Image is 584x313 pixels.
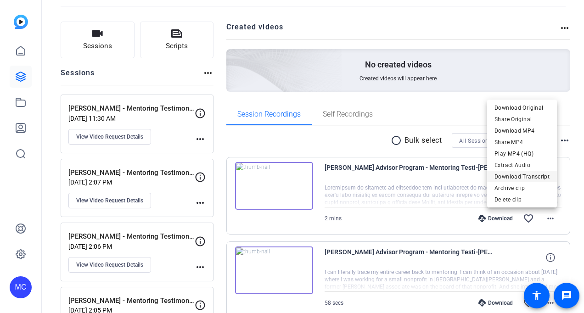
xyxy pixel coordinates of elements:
[494,125,550,136] span: Download MP4
[494,114,550,125] span: Share Original
[494,137,550,148] span: Share MP4
[494,102,550,113] span: Download Original
[494,148,550,159] span: Play MP4 (HQ)
[494,183,550,194] span: Archive clip
[494,171,550,182] span: Download Transcript
[494,194,550,205] span: Delete clip
[494,160,550,171] span: Extract Audio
